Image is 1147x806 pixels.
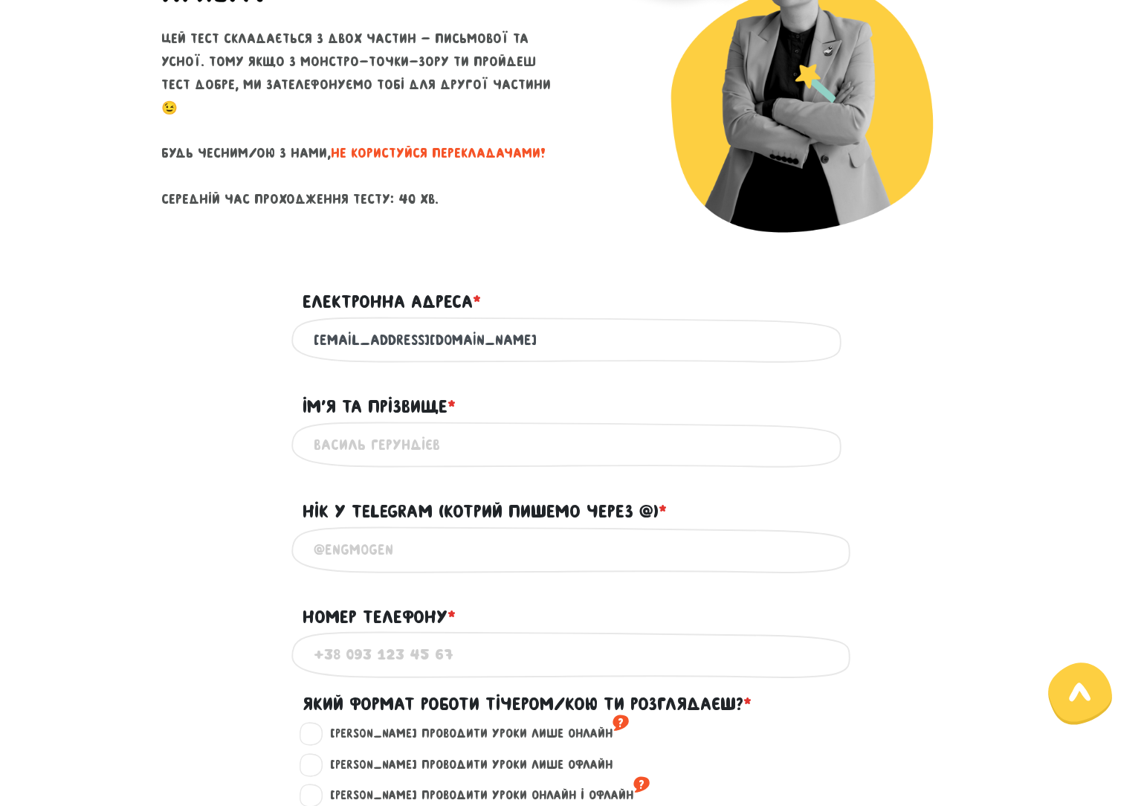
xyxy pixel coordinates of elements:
[161,28,563,210] p: Цей тест складається з двох частин - письмової та усної. Тому якщо з монстро-точки-зору ти пройде...
[314,323,834,357] input: englishmonsters@gmail.com
[317,786,650,805] label: [PERSON_NAME] проводити уроки онлайн і офлайн
[303,497,667,526] label: Нік у Telegram (котрий пишемо через @)
[317,755,613,775] label: [PERSON_NAME] проводити уроки лише офлайн
[613,711,629,735] sup: ?
[314,533,834,567] input: @engmogen
[303,393,456,421] label: Ім'я та прізвище
[314,428,834,462] input: Василь Герундієв
[317,724,629,744] label: [PERSON_NAME] проводити уроки лише онлайн
[314,638,834,671] input: +38 093 123 45 67
[303,690,752,718] label: Який формат роботи тічером/кою ти розглядаєш?
[633,773,650,796] sup: ?
[303,288,481,316] label: Електронна адреса
[303,603,456,631] label: Номер телефону
[331,146,546,161] span: не користуйся перекладачами!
